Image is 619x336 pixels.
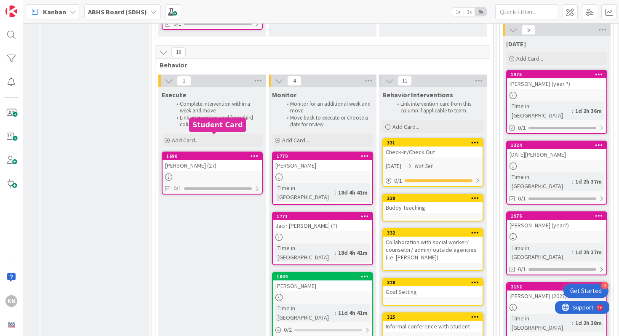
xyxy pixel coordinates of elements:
span: Add Card... [282,136,309,144]
div: 328 [387,280,483,285]
div: 1324 [507,141,606,149]
div: 330 [387,195,483,201]
span: Add Card... [392,123,419,131]
img: avatar [5,319,17,331]
a: 332Collaboration with social worker/ counselor/ admin/ outside agencies (i.e. [PERSON_NAME]) [382,228,483,271]
div: 18d 4h 41m [336,188,370,197]
a: 1770[PERSON_NAME]Time in [GEOGRAPHIC_DATA]:18d 4h 41m [272,152,373,205]
div: 1770 [277,153,372,159]
div: 1690 [166,153,262,159]
span: 0/1 [518,194,526,203]
div: Time in [GEOGRAPHIC_DATA] [510,314,572,332]
li: Move back to execute or choose a date for review [282,115,372,128]
span: Execute [162,91,186,99]
div: 1d 2h 37m [573,248,604,257]
div: 330 [383,195,483,202]
div: 1d 2h 36m [573,106,604,115]
div: Time in [GEOGRAPHIC_DATA] [510,243,572,261]
div: 0/1 [383,176,483,186]
span: 3x [475,8,486,16]
div: 1049 [277,274,372,280]
span: Support [18,1,38,11]
div: Informal conference with student [383,321,483,332]
div: 4 [601,282,608,289]
div: 325 [387,314,483,320]
div: 1975 [507,71,606,78]
div: Time in [GEOGRAPHIC_DATA] [510,172,572,191]
div: Time in [GEOGRAPHIC_DATA] [275,243,335,262]
div: Time in [GEOGRAPHIC_DATA] [275,304,335,322]
span: Monitor [272,91,296,99]
div: Buddy Teaching [383,202,483,213]
span: 5 [521,25,536,35]
div: 1d 2h 37m [573,177,604,186]
div: 1771 [277,213,372,219]
span: : [572,177,573,186]
h5: Student Card [192,121,243,129]
div: 1976[PERSON_NAME] (year?) [507,212,606,231]
div: 332 [383,229,483,237]
span: 0/1 [173,19,181,28]
a: 1771Jacir [PERSON_NAME] (T)Time in [GEOGRAPHIC_DATA]:18d 4h 41m [272,212,373,265]
div: 2152 [511,284,606,290]
span: 1x [452,8,464,16]
a: 331Check-In/Check Out[DATE]Not Set0/1 [382,138,483,187]
div: 1770 [273,152,372,160]
div: [PERSON_NAME] (27) [163,160,262,171]
div: 2152[PERSON_NAME] (2027) [507,283,606,301]
div: 1975[PERSON_NAME] (year ?) [507,71,606,89]
a: 330Buddy Teaching [382,194,483,221]
div: Jacir [PERSON_NAME] (T) [273,220,372,231]
div: [PERSON_NAME] [273,160,372,171]
div: 1976 [507,212,606,220]
a: 328Goal Setting [382,278,483,306]
div: 1690 [163,152,262,160]
div: 331 [383,139,483,147]
span: 0 / 1 [394,176,402,185]
span: Add Card... [172,136,199,144]
div: Collaboration with social worker/ counselor/ admin/ outside agencies (i.e. [PERSON_NAME]) [383,237,483,263]
div: 0/2 [273,325,372,335]
div: 1771 [273,213,372,220]
div: 1976 [511,213,606,219]
div: 2152 [507,283,606,291]
div: 1049[PERSON_NAME] [273,273,372,291]
span: Behavior [160,61,479,69]
span: 16 [171,47,186,57]
span: 0/1 [518,123,526,132]
span: 0/1 [173,184,181,193]
li: Monitor for an additional week and move [282,101,372,115]
li: Complete intervention within a week and move [172,101,261,115]
div: 325 [383,313,483,321]
a: 1324[DATE][PERSON_NAME]Time in [GEOGRAPHIC_DATA]:1d 2h 37m0/1 [506,141,607,205]
span: 0/1 [518,265,526,274]
span: : [572,106,573,115]
div: Time in [GEOGRAPHIC_DATA] [510,101,572,120]
a: 1976[PERSON_NAME] (year?)Time in [GEOGRAPHIC_DATA]:1d 2h 37m0/1 [506,211,607,275]
div: 18d 4h 41m [336,248,370,257]
span: : [335,308,336,317]
input: Quick Filter... [495,4,558,19]
div: 325Informal conference with student [383,313,483,332]
div: [DATE][PERSON_NAME] [507,149,606,160]
div: 1975 [511,72,606,77]
div: Time in [GEOGRAPHIC_DATA] [275,183,335,202]
span: Kanban [43,7,66,17]
li: Link intervention card from third column if applicable to team [172,115,261,128]
span: : [335,188,336,197]
span: : [572,318,573,328]
span: [DATE] [386,162,401,171]
img: Visit kanbanzone.com [5,5,17,17]
div: 332 [387,230,483,236]
b: ABHS Board (SDHS) [88,8,147,16]
div: 1771Jacir [PERSON_NAME] (T) [273,213,372,231]
div: 332Collaboration with social worker/ counselor/ admin/ outside agencies (i.e. [PERSON_NAME]) [383,229,483,263]
div: Check-In/Check Out [383,147,483,157]
div: 1d 2h 38m [573,318,604,328]
div: 328Goal Setting [383,279,483,297]
span: 2x [464,8,475,16]
div: 1324 [511,142,606,148]
span: Add Card... [516,55,543,62]
li: Link intervention card from this column if applicable to team [392,101,482,115]
i: Not Set [415,162,433,170]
